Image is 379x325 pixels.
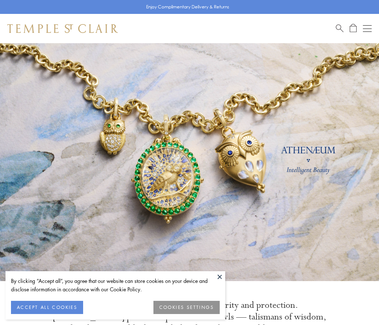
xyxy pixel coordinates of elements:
[363,24,372,33] button: Open navigation
[7,24,118,33] img: Temple St. Clair
[336,24,343,33] a: Search
[11,301,83,314] button: ACCEPT ALL COOKIES
[350,24,357,33] a: Open Shopping Bag
[153,301,220,314] button: COOKIES SETTINGS
[11,277,220,294] div: By clicking “Accept all”, you agree that our website can store cookies on your device and disclos...
[146,3,229,11] p: Enjoy Complimentary Delivery & Returns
